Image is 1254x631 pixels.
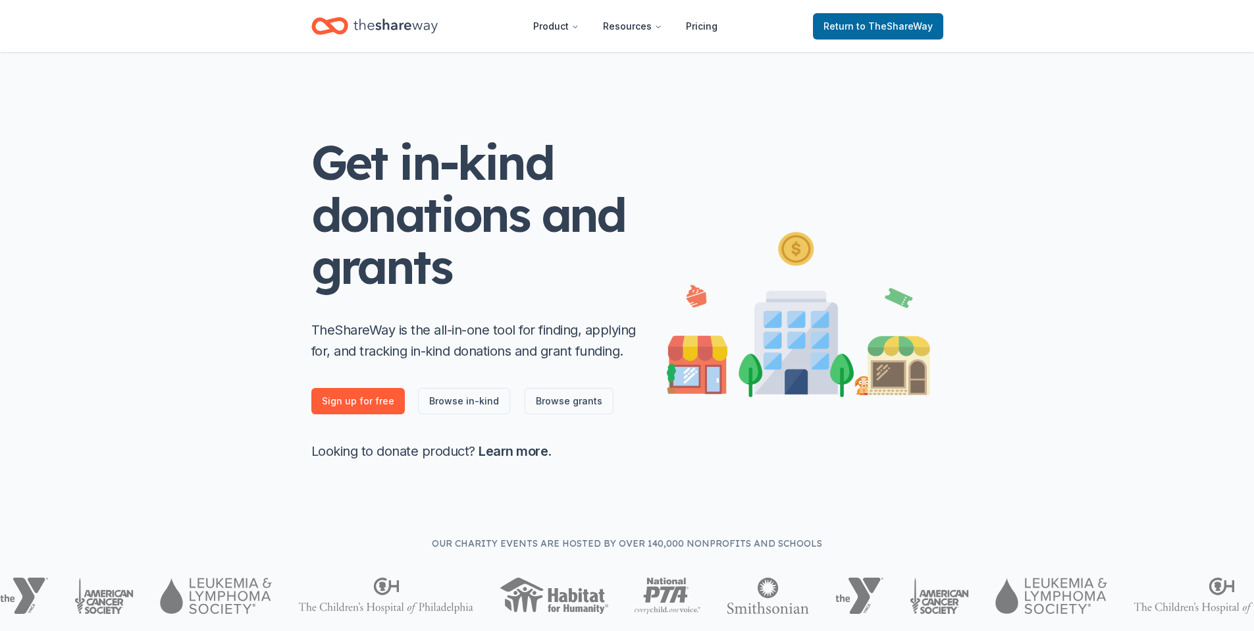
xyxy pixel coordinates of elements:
[479,443,548,459] a: Learn more
[675,13,728,40] a: Pricing
[856,20,933,32] span: to TheShareWay
[160,578,271,614] img: Leukemia & Lymphoma Society
[910,578,970,614] img: American Cancer Society
[523,13,590,40] button: Product
[727,578,809,614] img: Smithsonian
[74,578,134,614] img: American Cancer Society
[311,136,640,293] h1: Get in-kind donations and grants
[813,13,943,40] a: Returnto TheShareWay
[311,11,438,41] a: Home
[592,13,673,40] button: Resources
[635,578,701,614] img: National PTA
[311,388,405,414] a: Sign up for free
[418,388,510,414] a: Browse in-kind
[823,18,933,34] span: Return
[311,441,640,462] p: Looking to donate product? .
[500,578,608,614] img: Habitat for Humanity
[995,578,1107,614] img: Leukemia & Lymphoma Society
[835,578,883,614] img: YMCA
[523,11,728,41] nav: Main
[298,578,473,614] img: The Children's Hospital of Philadelphia
[311,319,640,362] p: TheShareWay is the all-in-one tool for finding, applying for, and tracking in-kind donations and ...
[667,227,930,397] img: Illustration for landing page
[525,388,614,414] a: Browse grants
